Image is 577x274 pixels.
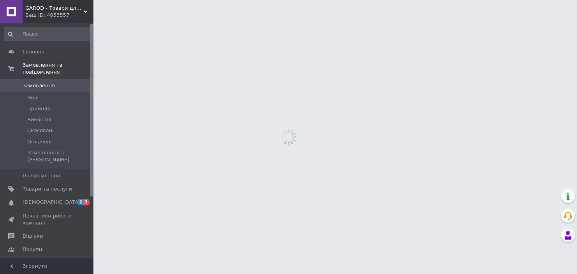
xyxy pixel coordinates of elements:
[4,27,92,41] input: Пошук
[27,149,91,163] span: Замовлення з [PERSON_NAME]
[27,116,51,123] span: Виконані
[25,5,84,12] span: GAROD - Товари для вашого дому, саду, городу та відпочинку
[27,138,52,145] span: Оплачені
[23,246,44,253] span: Покупці
[23,212,72,226] span: Показники роботи компанії
[27,105,51,112] span: Прийняті
[25,12,93,19] div: Ваш ID: 4053557
[23,62,93,76] span: Замовлення та повідомлення
[23,172,60,179] span: Повідомлення
[83,199,90,205] span: 3
[23,48,44,55] span: Головна
[23,233,43,240] span: Відгуки
[23,199,80,206] span: [DEMOGRAPHIC_DATA]
[27,94,39,101] span: Нові
[23,82,55,89] span: Замовлення
[27,127,54,134] span: Скасовані
[23,186,72,193] span: Товари та послуги
[77,199,84,205] span: 2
